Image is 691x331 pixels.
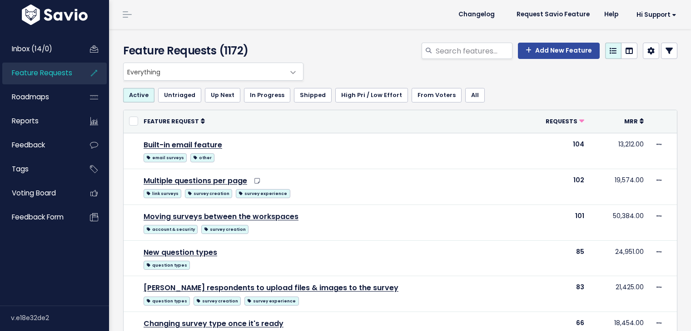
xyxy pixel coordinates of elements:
td: 104 [519,133,590,169]
a: High Pri / Low Effort [335,88,408,102]
a: survey experience [236,187,290,199]
a: Hi Support [626,8,684,22]
span: Inbox (14/0) [12,44,52,54]
a: survey creation [201,223,249,234]
div: v.e18e32de2 [11,306,109,330]
span: survey creation [194,297,241,306]
a: Multiple questions per page [144,175,247,186]
span: link surveys [144,189,181,198]
span: Reports [12,116,39,126]
span: email surveys [144,153,187,162]
span: Hi Support [636,11,676,18]
a: Tags [2,159,75,180]
a: Reports [2,111,75,131]
span: other [190,153,214,162]
span: Tags [12,164,29,174]
a: question types [144,295,190,306]
a: Inbox (14/0) [2,39,75,59]
td: 101 [519,204,590,240]
td: 21,425.00 [590,276,649,312]
a: question types [144,259,190,270]
span: survey experience [236,189,290,198]
span: survey experience [244,297,298,306]
span: Changelog [458,11,495,18]
td: 13,212.00 [590,133,649,169]
a: email surveys [144,151,187,163]
span: MRR [624,117,638,125]
a: Feature Requests [2,63,75,83]
span: Feedback [12,140,45,150]
span: account & security [144,225,198,234]
a: Help [597,8,626,21]
span: survey creation [201,225,249,234]
td: 83 [519,276,590,312]
a: account & security [144,223,198,234]
a: From Voters [412,88,462,102]
a: survey creation [194,295,241,306]
a: Moving surveys between the workspaces [144,211,298,222]
span: Feature Requests [12,68,72,78]
input: Search features... [435,43,512,59]
span: question types [144,297,190,306]
span: Feedback form [12,212,64,222]
a: Feedback form [2,207,75,228]
a: Up Next [205,88,240,102]
span: Voting Board [12,188,56,198]
h4: Feature Requests (1172) [123,43,299,59]
a: Add New Feature [518,43,600,59]
ul: Filter feature requests [123,88,677,102]
a: Untriaged [158,88,201,102]
a: link surveys [144,187,181,199]
a: New question types [144,247,217,258]
a: Changing survey type once it's ready [144,318,283,329]
img: logo-white.9d6f32f41409.svg [20,5,90,25]
a: other [190,151,214,163]
a: In Progress [244,88,290,102]
a: [PERSON_NAME] respondents to upload files & images to the survey [144,282,398,293]
a: Active [123,88,154,102]
span: survey creation [185,189,232,198]
a: Feedback [2,135,75,156]
a: survey experience [244,295,298,306]
td: 24,951.00 [590,240,649,276]
span: question types [144,261,190,270]
a: Roadmaps [2,87,75,107]
a: MRR [624,117,644,126]
span: Everything [124,63,285,80]
td: 102 [519,169,590,204]
td: 85 [519,240,590,276]
span: Requests [546,117,577,125]
a: Requests [546,117,584,126]
a: Request Savio Feature [509,8,597,21]
td: 50,384.00 [590,204,649,240]
a: Built-in email feature [144,140,222,150]
span: Everything [123,63,303,81]
a: survey creation [185,187,232,199]
span: Roadmaps [12,92,49,102]
td: 19,574.00 [590,169,649,204]
a: All [465,88,485,102]
a: Voting Board [2,183,75,204]
span: Feature Request [144,117,199,125]
a: Feature Request [144,117,205,126]
a: Shipped [294,88,332,102]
